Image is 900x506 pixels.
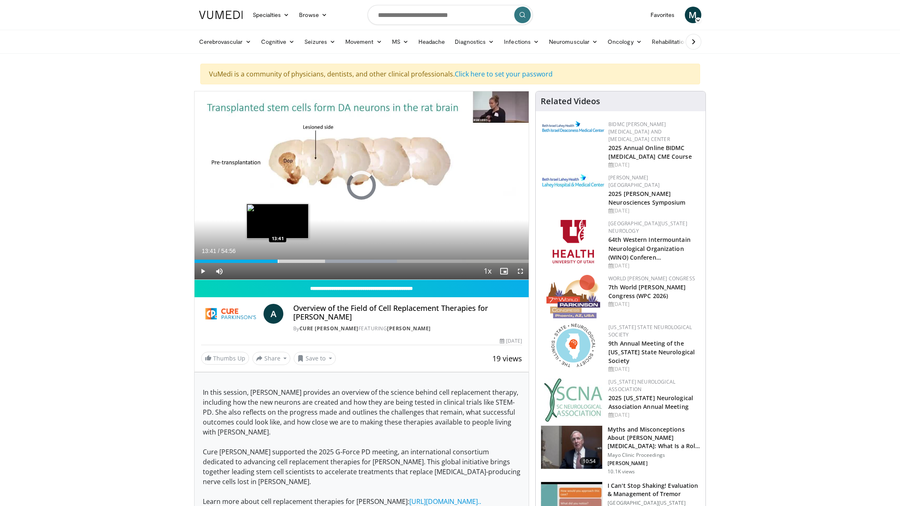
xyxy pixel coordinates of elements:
[203,497,409,506] span: Learn more about cell replacement therapies for [PERSON_NAME]:
[293,325,522,332] div: By FEATURING
[218,248,220,254] span: /
[413,33,450,50] a: Headache
[492,353,522,363] span: 19 views
[201,304,260,324] img: Cure Parkinson's
[387,325,431,332] a: [PERSON_NAME]
[608,425,701,450] h3: Myths and Misconceptions About [PERSON_NAME][MEDICAL_DATA]: What Is a Role of …
[252,352,291,365] button: Share
[368,5,533,25] input: Search topics, interventions
[608,190,685,206] a: 2025 [PERSON_NAME] Neurosciences Symposium
[299,325,359,332] a: Cure [PERSON_NAME]
[608,161,699,169] div: [DATE]
[608,174,660,189] a: [PERSON_NAME][GEOGRAPHIC_DATA]
[512,263,529,279] button: Fullscreen
[541,426,602,469] img: dd4ea4d2-548e-40e2-8487-b77733a70694.150x105_q85_crop-smart_upscale.jpg
[203,447,520,486] span: Cure [PERSON_NAME] supported the 2025 G-Force PD meeting, an international consortium dedicated t...
[194,33,256,50] a: Cerebrovascular
[211,263,228,279] button: Mute
[248,7,294,23] a: Specialties
[579,457,599,465] span: 10:54
[450,33,499,50] a: Diagnostics
[608,207,699,215] div: [DATE]
[455,69,553,79] a: Click here to set your password
[203,388,518,437] span: In this session, [PERSON_NAME] provides an overview of the science behind cell replacement therap...
[608,236,691,261] a: 64th Western Intermountain Neurological Organization (WINO) Conferen…
[646,7,680,23] a: Favorites
[256,33,300,50] a: Cognitive
[608,283,686,300] a: 7th World [PERSON_NAME] Congress (WPC 2026)
[221,248,235,254] span: 54:56
[387,33,413,50] a: MS
[500,337,522,345] div: [DATE]
[195,260,529,263] div: Progress Bar
[201,352,249,365] a: Thumbs Up
[608,468,635,475] p: 10.1K views
[546,275,600,318] img: 16fe1da8-a9a0-4f15-bd45-1dd1acf19c34.png.150x105_q85_autocrop_double_scale_upscale_version-0.2.png
[541,96,600,106] h4: Related Videos
[608,324,692,338] a: [US_STATE] State Neurological Society
[544,378,603,422] img: b123db18-9392-45ae-ad1d-42c3758a27aa.jpg.150x105_q85_autocrop_double_scale_upscale_version-0.2.jpg
[608,452,701,458] p: Mayo Clinic Proceedings
[608,411,699,419] div: [DATE]
[608,121,670,143] a: BIDMC [PERSON_NAME][MEDICAL_DATA] and [MEDICAL_DATA] Center
[542,174,604,188] img: e7977282-282c-4444-820d-7cc2733560fd.jpg.150x105_q85_autocrop_double_scale_upscale_version-0.2.jpg
[264,304,283,324] a: A
[200,64,700,84] div: VuMedi is a community of physicians, dentists, and other clinical professionals.
[541,425,701,475] a: 10:54 Myths and Misconceptions About [PERSON_NAME][MEDICAL_DATA]: What Is a Role of … Mayo Clinic...
[685,7,701,23] a: M
[553,220,594,263] img: f6362829-b0a3-407d-a044-59546adfd345.png.150x105_q85_autocrop_double_scale_upscale_version-0.2.png
[608,365,699,373] div: [DATE]
[479,263,496,279] button: Playback Rate
[608,144,692,160] a: 2025 Annual Online BIDMC [MEDICAL_DATA] CME Course
[551,324,595,367] img: 71a8b48c-8850-4916-bbdd-e2f3ccf11ef9.png.150x105_q85_autocrop_double_scale_upscale_version-0.2.png
[293,304,522,322] h4: Overview of the Field of Cell Replacement Therapies for [PERSON_NAME]
[608,301,699,308] div: [DATE]
[603,33,647,50] a: Oncology
[608,394,693,411] a: 2025 [US_STATE] Neurological Association Annual Meeting
[608,339,695,365] a: 9th Annual Meeting of the [US_STATE] State Neurological Society
[608,220,687,234] a: [GEOGRAPHIC_DATA][US_STATE] Neurology
[299,33,340,50] a: Seizures
[409,497,481,506] a: [URL][DOMAIN_NAME]..
[294,7,332,23] a: Browse
[499,33,544,50] a: Infections
[496,263,512,279] button: Enable picture-in-picture mode
[202,248,216,254] span: 13:41
[608,482,701,498] h3: I Can't Stop Shaking! Evaluation & Management of Tremor
[608,262,699,270] div: [DATE]
[647,33,692,50] a: Rehabilitation
[608,275,695,282] a: World [PERSON_NAME] Congress
[544,33,603,50] a: Neuromuscular
[608,378,675,393] a: [US_STATE] Neurological Association
[294,352,336,365] button: Save to
[195,91,529,280] video-js: Video Player
[199,11,243,19] img: VuMedi Logo
[195,263,211,279] button: Play
[542,121,604,132] img: c96b19ec-a48b-46a9-9095-935f19585444.png.150x105_q85_autocrop_double_scale_upscale_version-0.2.png
[247,204,309,239] img: image.jpeg
[340,33,387,50] a: Movement
[608,460,701,467] p: [PERSON_NAME]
